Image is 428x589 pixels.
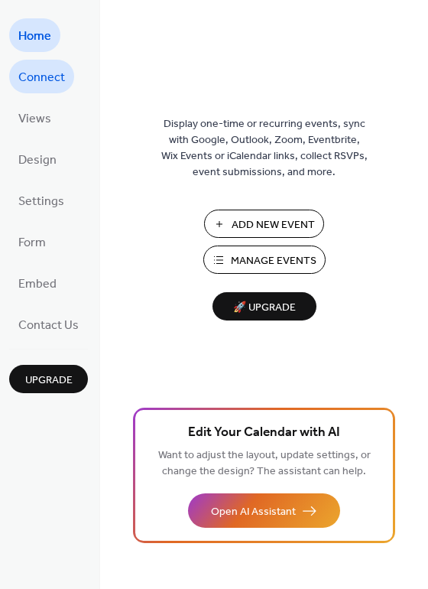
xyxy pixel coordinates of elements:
[18,190,64,214] span: Settings
[9,184,73,217] a: Settings
[211,504,296,520] span: Open AI Assistant
[18,24,51,49] span: Home
[18,314,79,338] span: Contact Us
[9,266,66,300] a: Embed
[9,101,60,135] a: Views
[18,272,57,297] span: Embed
[158,445,371,482] span: Want to adjust the layout, update settings, or change the design? The assistant can help.
[232,217,315,233] span: Add New Event
[231,253,316,269] span: Manage Events
[18,66,65,90] span: Connect
[9,18,60,52] a: Home
[222,298,307,318] span: 🚀 Upgrade
[188,493,340,528] button: Open AI Assistant
[212,292,316,321] button: 🚀 Upgrade
[25,373,73,389] span: Upgrade
[9,60,74,93] a: Connect
[18,148,57,173] span: Design
[161,116,368,181] span: Display one-time or recurring events, sync with Google, Outlook, Zoom, Eventbrite, Wix Events or ...
[18,107,51,132] span: Views
[9,142,66,176] a: Design
[203,246,326,274] button: Manage Events
[204,210,324,238] button: Add New Event
[188,422,340,444] span: Edit Your Calendar with AI
[9,225,55,259] a: Form
[18,231,46,255] span: Form
[9,365,88,393] button: Upgrade
[9,308,88,341] a: Contact Us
